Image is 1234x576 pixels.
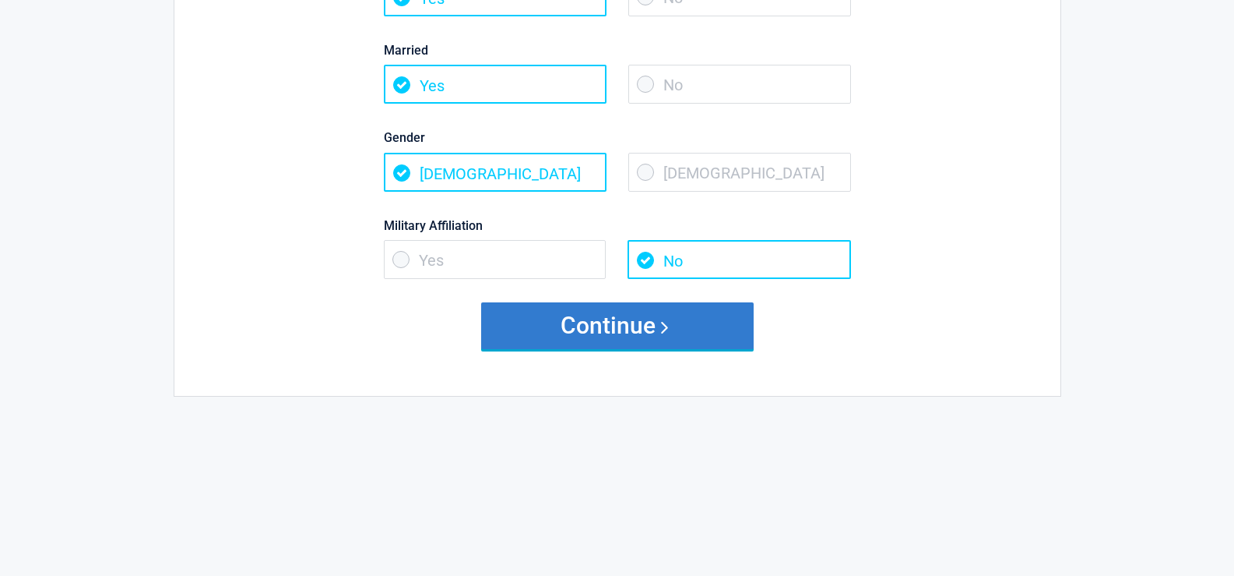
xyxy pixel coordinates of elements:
span: [DEMOGRAPHIC_DATA] [628,153,851,192]
label: Gender [384,127,851,148]
label: Military Affiliation [384,215,851,236]
span: Yes [384,65,606,104]
span: No [628,65,851,104]
span: Yes [384,240,606,279]
button: Continue [481,302,754,349]
label: Married [384,40,851,61]
span: No [628,240,850,279]
span: [DEMOGRAPHIC_DATA] [384,153,606,192]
